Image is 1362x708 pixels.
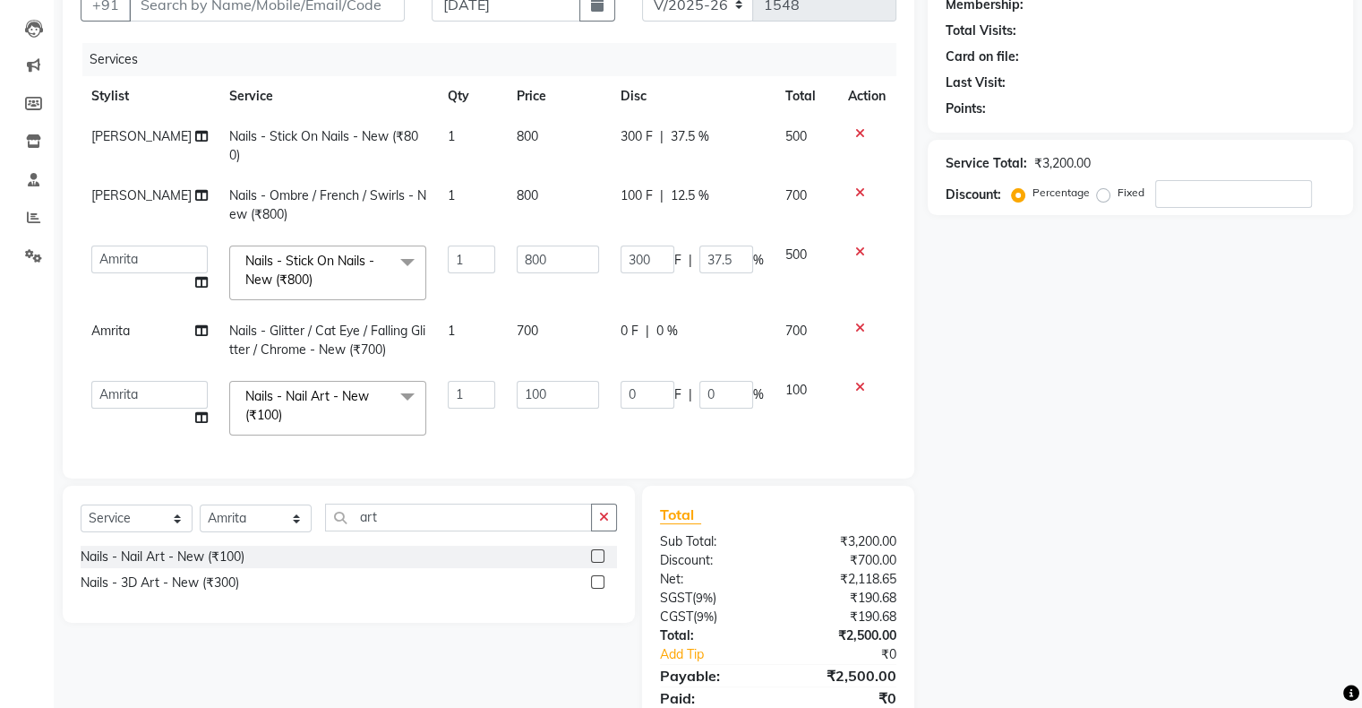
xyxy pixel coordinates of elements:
span: 1 [448,128,455,144]
div: Sub Total: [647,532,778,551]
div: Points: [946,99,986,118]
span: Amrita [91,323,130,339]
span: Nails - Stick On Nails - New (₹800) [229,128,418,163]
div: ₹0 [800,645,909,664]
div: ₹700.00 [778,551,910,570]
div: ₹2,500.00 [778,665,910,686]
span: 37.5 % [671,127,709,146]
th: Total [775,76,837,117]
span: Nails - Glitter / Cat Eye / Falling Glitter / Chrome - New (₹700) [229,323,425,358]
span: 800 [517,128,538,144]
span: 700 [785,323,807,339]
label: Percentage [1032,185,1090,201]
span: 500 [785,128,807,144]
div: Nails - Nail Art - New (₹100) [81,548,244,566]
a: Add Tip [647,645,800,664]
th: Price [506,76,610,117]
div: Last Visit: [946,73,1006,92]
div: Net: [647,570,778,589]
div: ₹2,500.00 [778,626,910,645]
div: Total: [647,626,778,645]
div: ₹2,118.65 [778,570,910,589]
div: Service Total: [946,154,1027,173]
span: 800 [517,187,538,203]
span: 0 F [621,322,638,341]
div: ( ) [647,608,778,626]
input: Search or Scan [325,504,592,531]
div: ( ) [647,589,778,608]
span: 700 [517,323,538,339]
span: | [689,385,692,404]
span: | [660,127,664,146]
span: 300 F [621,127,653,146]
span: Total [660,505,701,524]
div: Card on file: [946,47,1019,66]
span: [PERSON_NAME] [91,187,192,203]
span: Nails - Stick On Nails - New (₹800) [245,253,374,288]
th: Disc [610,76,775,117]
label: Fixed [1118,185,1144,201]
span: 1 [448,187,455,203]
a: x [282,407,290,423]
span: 100 F [621,186,653,205]
div: ₹3,200.00 [1034,154,1091,173]
th: Action [837,76,896,117]
span: Nails - Nail Art - New (₹100) [245,388,369,423]
span: F [674,385,681,404]
span: 500 [785,246,807,263]
div: Discount: [647,551,778,570]
a: x [313,272,321,288]
div: ₹190.68 [778,608,910,626]
span: 700 [785,187,807,203]
span: 1 [448,323,455,339]
th: Service [218,76,437,117]
span: 9% [696,591,713,605]
span: SGST [660,590,692,606]
th: Stylist [81,76,218,117]
div: Services [82,43,910,76]
span: F [674,251,681,270]
span: [PERSON_NAME] [91,128,192,144]
span: | [646,322,649,341]
span: % [753,251,764,270]
span: Nails - Ombre / French / Swirls - New (₹800) [229,187,426,222]
div: Payable: [647,665,778,686]
div: ₹190.68 [778,589,910,608]
span: 9% [697,609,714,624]
span: | [660,186,664,205]
span: | [689,251,692,270]
th: Qty [437,76,507,117]
span: % [753,385,764,404]
div: Discount: [946,186,1001,204]
div: ₹3,200.00 [778,532,910,551]
span: 100 [785,382,807,398]
span: CGST [660,609,693,625]
span: 0 % [656,322,678,341]
div: Nails - 3D Art - New (₹300) [81,574,239,592]
div: Total Visits: [946,22,1016,40]
span: 12.5 % [671,186,709,205]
